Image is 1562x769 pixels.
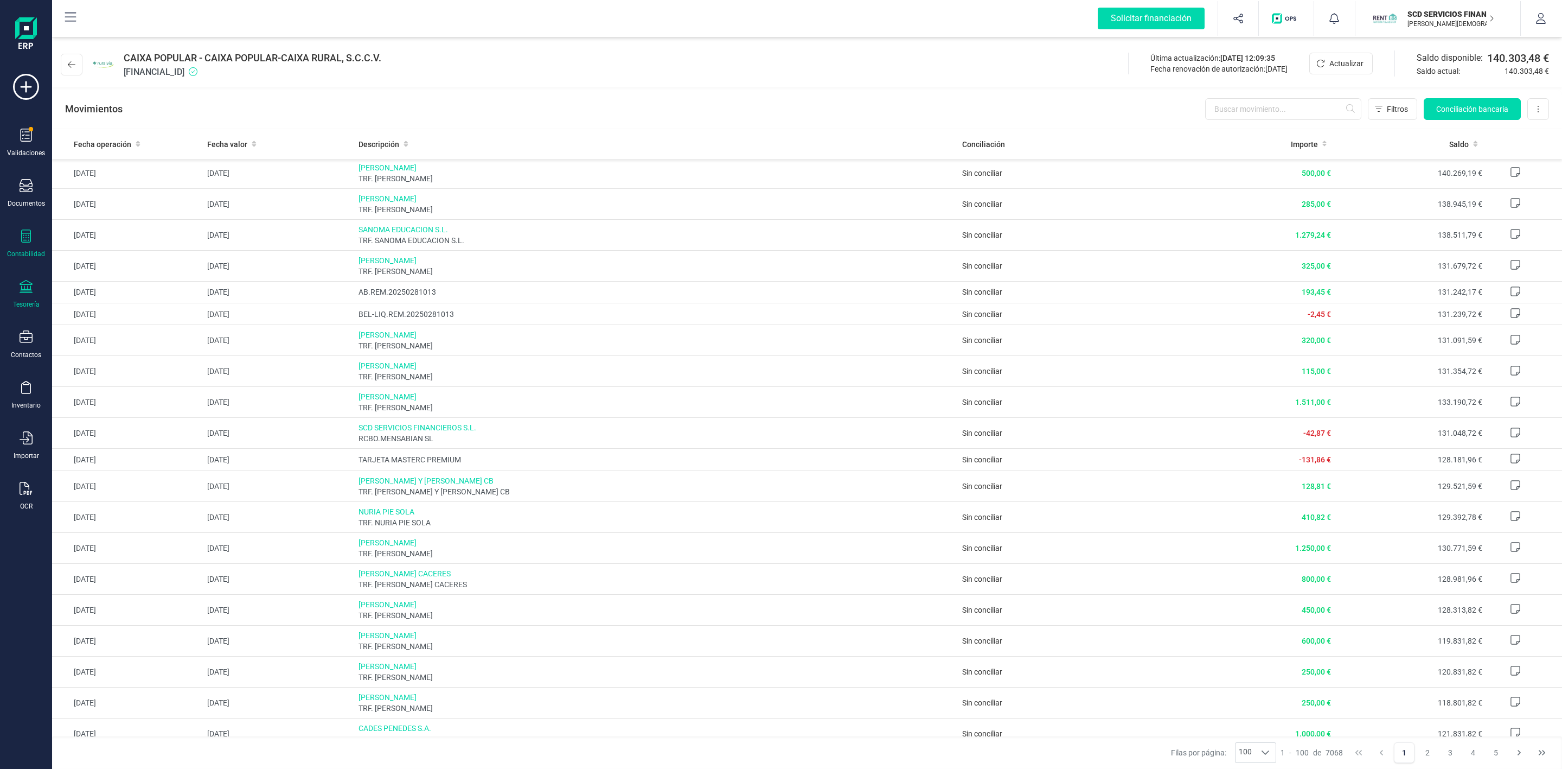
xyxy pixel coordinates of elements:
[1335,501,1486,532] td: 129.392,78 €
[74,139,131,150] span: Fecha operación
[52,418,203,449] td: [DATE]
[1295,544,1331,552] span: 1.250,00 €
[359,287,954,297] span: AB.REM.20250281013
[52,594,203,625] td: [DATE]
[359,360,954,371] span: [PERSON_NAME]
[962,455,1002,464] span: Sin conciliar
[52,303,203,325] td: [DATE]
[359,173,954,184] span: TRF. [PERSON_NAME]
[203,718,354,749] td: [DATE]
[203,250,354,281] td: [DATE]
[962,231,1002,239] span: Sin conciliar
[52,718,203,749] td: [DATE]
[7,250,45,258] div: Contabilidad
[8,199,45,208] div: Documentos
[203,625,354,656] td: [DATE]
[1335,656,1486,687] td: 120.831,82 €
[962,513,1002,522] span: Sin conciliar
[359,734,954,745] span: TRF. CADES PENEDES S.A.
[1302,169,1331,177] span: 500,00 €
[1373,7,1397,30] img: SC
[359,579,954,590] span: TRF. [PERSON_NAME] CACERES
[359,610,954,621] span: TRF. [PERSON_NAME]
[203,418,354,449] td: [DATE]
[1265,65,1288,73] span: [DATE]
[52,387,203,418] td: [DATE]
[52,281,203,303] td: [DATE]
[1302,288,1331,296] span: 193,45 €
[11,401,41,410] div: Inventario
[1335,532,1486,563] td: 130.771,59 €
[1265,1,1307,36] button: Logo de OPS
[203,219,354,250] td: [DATE]
[1368,98,1417,120] button: Filtros
[962,310,1002,319] span: Sin conciliar
[359,162,954,173] span: [PERSON_NAME]
[124,50,381,66] span: CAIXA POPULAR - CAIXA POPULAR-CAIXA RURAL, S.C.C.V.
[13,300,40,309] div: Tesorería
[359,537,954,548] span: [PERSON_NAME]
[203,325,354,356] td: [DATE]
[1281,747,1285,758] span: 1
[962,169,1002,177] span: Sin conciliar
[52,325,203,356] td: [DATE]
[1505,66,1549,77] span: 140.303,48 €
[203,471,354,501] td: [DATE]
[203,687,354,718] td: [DATE]
[962,698,1002,707] span: Sin conciliar
[1335,356,1486,387] td: 131.354,72 €
[1296,747,1309,758] span: 100
[962,429,1002,437] span: Sin conciliar
[1335,449,1486,471] td: 128.181,96 €
[962,288,1002,296] span: Sin conciliar
[203,188,354,219] td: [DATE]
[359,402,954,413] span: TRF. [PERSON_NAME]
[1387,104,1408,115] span: Filtros
[203,387,354,418] td: [DATE]
[359,548,954,559] span: TRF. [PERSON_NAME]
[7,149,45,157] div: Validaciones
[1308,310,1331,319] span: -2,45 €
[1302,200,1331,208] span: 285,00 €
[203,449,354,471] td: [DATE]
[1313,747,1321,758] span: de
[1098,8,1205,29] div: Solicitar financiación
[203,303,354,325] td: [DATE]
[52,356,203,387] td: [DATE]
[1302,575,1331,583] span: 800,00 €
[1335,563,1486,594] td: 128.981,96 €
[124,66,381,79] span: [FINANCIAL_ID]
[1335,281,1486,303] td: 131.242,17 €
[962,262,1002,270] span: Sin conciliar
[1486,742,1506,763] button: Page 5
[1291,139,1318,150] span: Importe
[1335,471,1486,501] td: 129.521,59 €
[359,255,954,266] span: [PERSON_NAME]
[359,486,954,497] span: TRF. [PERSON_NAME] Y [PERSON_NAME] CB
[359,433,954,444] span: RCBO.MENSABIAN SL
[1424,98,1521,120] button: Conciliación bancaria
[1150,53,1288,63] div: Última actualización:
[1335,418,1486,449] td: 131.048,72 €
[203,157,354,188] td: [DATE]
[359,371,954,382] span: TRF. [PERSON_NAME]
[1302,262,1331,270] span: 325,00 €
[1302,482,1331,491] span: 128,81 €
[1348,742,1369,763] button: First Page
[359,630,954,641] span: [PERSON_NAME]
[203,563,354,594] td: [DATE]
[359,329,954,340] span: [PERSON_NAME]
[359,568,954,579] span: [PERSON_NAME] CACERES
[962,729,1002,738] span: Sin conciliar
[1436,104,1508,115] span: Conciliación bancaria
[1417,66,1500,77] span: Saldo actual:
[1335,219,1486,250] td: 138.511,79 €
[52,532,203,563] td: [DATE]
[1309,53,1373,74] button: Actualizar
[1335,718,1486,749] td: 121.831,82 €
[1335,387,1486,418] td: 133.190,72 €
[203,356,354,387] td: [DATE]
[1463,742,1483,763] button: Page 4
[359,641,954,652] span: TRF. [PERSON_NAME]
[1205,98,1361,120] input: Buscar movimiento...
